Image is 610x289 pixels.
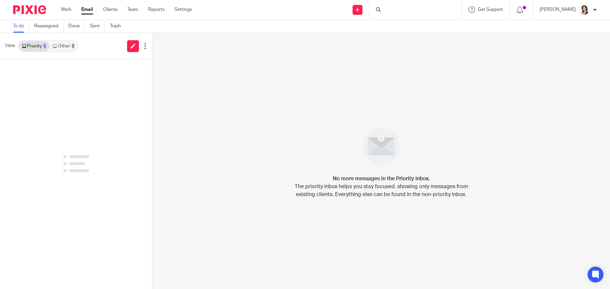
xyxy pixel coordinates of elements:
[478,7,503,12] span: Get Support
[81,6,93,13] a: Email
[294,183,468,198] p: The priority inbox helps you stay focused, showing only messages from existing clients. Everythin...
[148,6,165,13] a: Reports
[103,6,118,13] a: Clients
[540,6,576,13] p: [PERSON_NAME]
[5,43,15,49] span: View
[49,41,77,51] a: Other0
[358,124,404,169] img: image
[61,6,71,13] a: Work
[174,6,192,13] a: Settings
[68,20,85,33] a: Done
[72,44,74,48] div: 0
[19,41,49,51] a: Priority0
[13,20,29,33] a: To do
[333,175,430,183] h4: No more messages in the Priority inbox.
[34,20,64,33] a: Reassigned
[13,5,46,14] img: Pixie
[127,6,138,13] a: Team
[110,20,126,33] a: Trash
[579,5,590,15] img: BW%20Website%203%20-%20square.jpg
[43,44,46,48] div: 0
[90,20,105,33] a: Sent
